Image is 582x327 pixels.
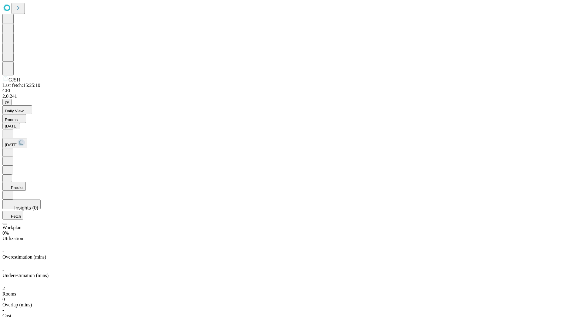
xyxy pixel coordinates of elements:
[2,291,16,296] span: Rooms
[2,267,4,272] span: -
[2,182,26,191] button: Predict
[5,143,18,147] span: [DATE]
[2,99,12,105] button: @
[5,100,9,104] span: @
[2,286,5,291] span: 2
[2,83,40,88] span: Last fetch: 15:25:10
[2,302,32,307] span: Overlap (mins)
[2,236,23,241] span: Utilization
[2,225,22,230] span: Workplan
[8,77,20,82] span: GJSH
[14,205,38,210] span: Insights (0)
[2,123,20,129] button: [DATE]
[2,88,580,94] div: GEI
[2,254,46,259] span: Overestimation (mins)
[2,114,26,123] button: Rooms
[2,249,4,254] span: -
[5,117,18,122] span: Rooms
[2,273,48,278] span: Underestimation (mins)
[5,109,24,113] span: Daily View
[2,200,41,209] button: Insights (0)
[2,211,23,220] button: Fetch
[2,105,32,114] button: Daily View
[2,138,27,148] button: [DATE]
[2,230,9,236] span: 0%
[2,308,4,313] span: -
[2,297,5,302] span: 0
[2,94,580,99] div: 2.0.241
[2,313,11,318] span: Cost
